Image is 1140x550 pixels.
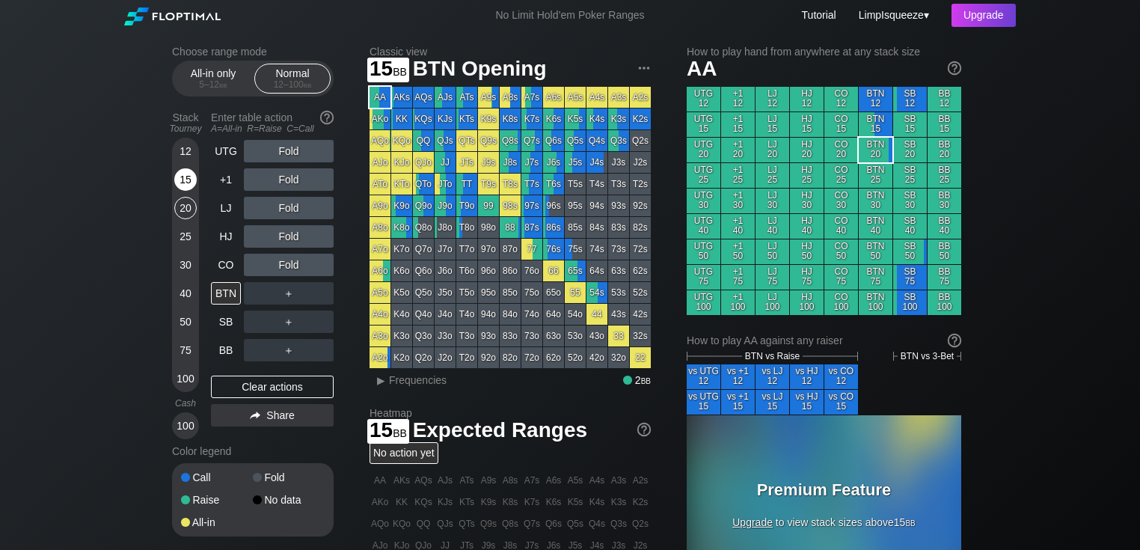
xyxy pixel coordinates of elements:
div: HJ 30 [790,189,824,213]
div: 74s [586,239,607,260]
div: 84o [500,304,521,325]
div: SB 12 [893,87,927,111]
div: 62o [543,347,564,368]
div: Stack [166,106,205,140]
div: J7s [521,152,542,173]
div: J5s [565,152,586,173]
div: 64s [586,260,607,281]
div: 52s [630,282,651,303]
img: share.864f2f62.svg [250,412,260,420]
div: A3s [608,87,629,108]
div: Q2o [413,347,434,368]
div: CO [211,254,241,276]
div: +1 40 [721,214,755,239]
div: J9s [478,152,499,173]
div: 85s [565,217,586,238]
div: Call [181,472,253,483]
div: Fold [244,225,334,248]
img: help.32db89a4.svg [946,60,963,76]
div: 63s [608,260,629,281]
div: CO 12 [824,87,858,111]
div: CO 30 [824,189,858,213]
div: SB 30 [893,189,927,213]
div: 15 [174,168,197,191]
div: Q7o [413,239,434,260]
div: T2o [456,347,477,368]
div: UTG 40 [687,214,720,239]
img: help.32db89a4.svg [636,421,652,438]
div: 43o [586,326,607,346]
div: UTG [211,140,241,162]
div: CO 20 [824,138,858,162]
div: QJs [435,130,456,151]
div: T3s [608,174,629,195]
div: K6s [543,109,564,129]
div: HJ 15 [790,112,824,137]
div: +1 25 [721,163,755,188]
div: 75o [521,282,542,303]
div: 76s [543,239,564,260]
div: Fold [244,168,334,191]
div: AQo [370,130,390,151]
a: Tutorial [802,9,836,21]
div: 95o [478,282,499,303]
div: A5s [565,87,586,108]
div: 77 [521,239,542,260]
div: KTs [456,109,477,129]
div: 12 – 100 [261,79,324,90]
div: J5o [435,282,456,303]
div: T9o [456,195,477,216]
div: A6o [370,260,390,281]
div: K4s [586,109,607,129]
h2: Choose range mode [172,46,334,58]
div: K7o [391,239,412,260]
div: 98o [478,217,499,238]
div: Q8o [413,217,434,238]
div: 97o [478,239,499,260]
div: 88 [500,217,521,238]
div: All-in [181,517,253,528]
div: T8o [456,217,477,238]
div: 62s [630,260,651,281]
div: Q3s [608,130,629,151]
div: UTG 30 [687,189,720,213]
span: bb [393,62,407,79]
div: Q4o [413,304,434,325]
div: 32s [630,326,651,346]
div: K5s [565,109,586,129]
div: Q6s [543,130,564,151]
div: A2o [370,347,390,368]
div: +1 100 [721,290,755,315]
div: How to play AA against any raiser [687,334,961,346]
div: T4o [456,304,477,325]
div: SB 100 [893,290,927,315]
div: A4o [370,304,390,325]
div: AJo [370,152,390,173]
div: J3s [608,152,629,173]
div: J7o [435,239,456,260]
div: 52o [565,347,586,368]
div: HJ 12 [790,87,824,111]
div: 93o [478,326,499,346]
div: J6o [435,260,456,281]
div: K8s [500,109,521,129]
div: BTN 25 [859,163,892,188]
div: SB [211,311,241,333]
div: Q7s [521,130,542,151]
div: 96o [478,260,499,281]
div: +1 75 [721,265,755,290]
div: UTG 100 [687,290,720,315]
span: bb [219,79,227,90]
div: 64o [543,304,564,325]
div: K2o [391,347,412,368]
div: J4s [586,152,607,173]
div: T6s [543,174,564,195]
div: T3o [456,326,477,346]
div: K5o [391,282,412,303]
div: +1 20 [721,138,755,162]
div: 54o [565,304,586,325]
div: UTG 75 [687,265,720,290]
div: +1 50 [721,239,755,264]
div: A8o [370,217,390,238]
div: UTG 50 [687,239,720,264]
